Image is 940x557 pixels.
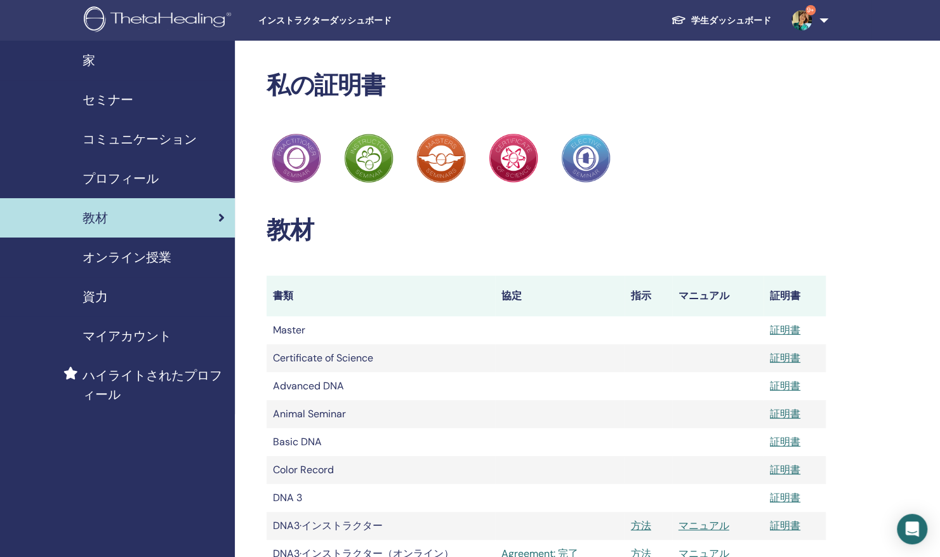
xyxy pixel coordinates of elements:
span: コミュニケーション [83,130,197,149]
a: 証明書 [770,491,800,504]
img: graduation-cap-white.svg [671,15,686,25]
a: 証明書 [770,463,800,476]
th: マニュアル [672,276,764,316]
th: 指示 [625,276,672,316]
th: 協定 [495,276,624,316]
a: 証明書 [770,519,800,532]
a: 証明書 [770,379,800,393]
div: Open Intercom Messenger [897,514,927,544]
h2: 教材 [267,216,826,245]
img: Practitioner [489,133,538,183]
span: インストラクターダッシュボード [258,14,449,27]
img: default.jpg [791,10,812,30]
a: 証明書 [770,407,800,420]
h2: 私の証明書 [267,71,826,100]
a: マニュアル [679,519,729,532]
span: 9+ [805,5,816,15]
td: DNA3·インストラクター [267,512,495,540]
span: 教材 [83,208,108,227]
td: Animal Seminar [267,400,495,428]
span: 家 [83,51,95,70]
span: 資力 [83,287,108,306]
td: DNA 3 [267,484,495,512]
span: オンライン授業 [83,248,171,267]
th: 証明書 [764,276,826,316]
span: マイアカウント [83,326,171,346]
span: ハイライトされたプロフィール [83,366,225,404]
img: Practitioner [344,133,394,183]
a: 証明書 [770,351,800,365]
td: Advanced DNA [267,372,495,400]
img: logo.png [84,6,235,35]
img: Practitioner [272,133,321,183]
td: Certificate of Science [267,344,495,372]
img: Practitioner [561,133,611,183]
a: 証明書 [770,323,800,337]
td: Master [267,316,495,344]
span: セミナー [83,90,133,109]
td: Color Record [267,456,495,484]
a: 学生ダッシュボード [661,9,781,32]
th: 書類 [267,276,495,316]
a: 方法 [631,519,651,532]
span: プロフィール [83,169,159,188]
td: Basic DNA [267,428,495,456]
a: 証明書 [770,435,800,448]
img: Practitioner [416,133,466,183]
